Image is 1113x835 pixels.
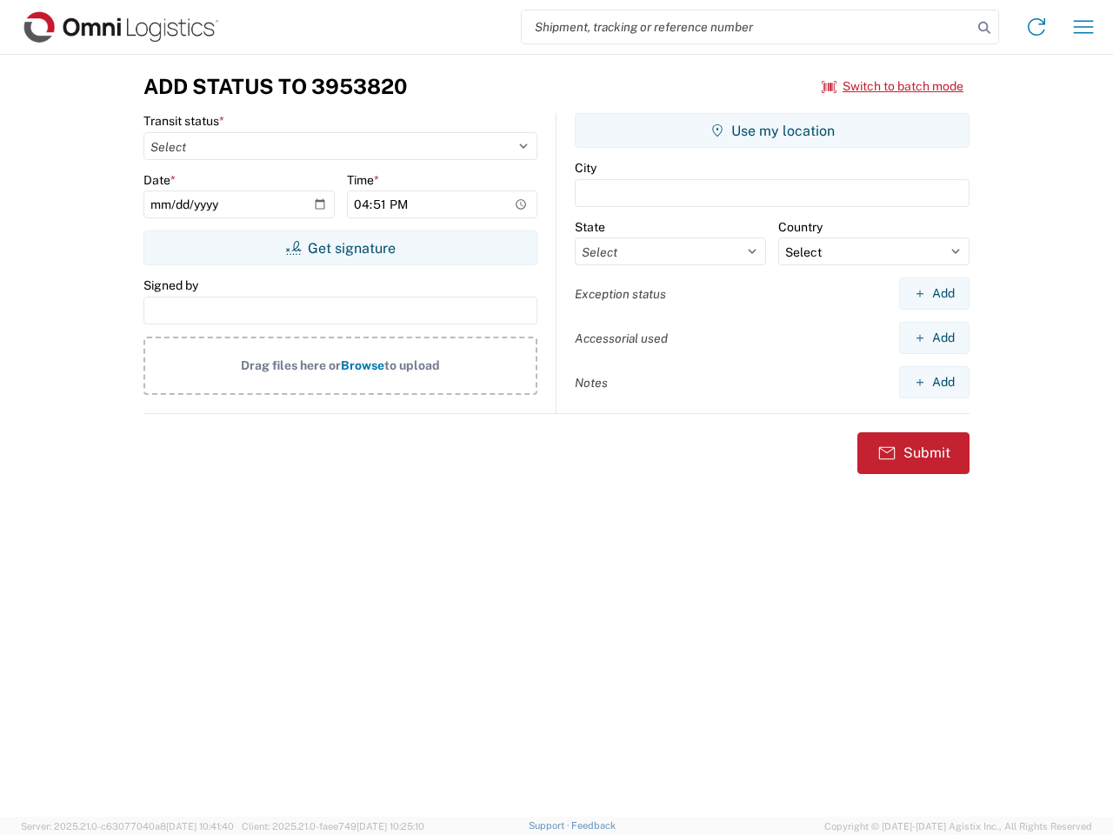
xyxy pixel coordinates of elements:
[143,172,176,188] label: Date
[347,172,379,188] label: Time
[824,818,1092,834] span: Copyright © [DATE]-[DATE] Agistix Inc., All Rights Reserved
[143,74,407,99] h3: Add Status to 3953820
[571,820,616,831] a: Feedback
[241,358,341,372] span: Drag files here or
[778,219,823,235] label: Country
[575,219,605,235] label: State
[857,432,970,474] button: Submit
[357,821,424,832] span: [DATE] 10:25:10
[143,113,224,129] label: Transit status
[899,322,970,354] button: Add
[575,160,596,176] label: City
[575,375,608,391] label: Notes
[575,331,668,346] label: Accessorial used
[242,821,424,832] span: Client: 2025.21.0-faee749
[143,277,198,293] label: Signed by
[341,358,384,372] span: Browse
[522,10,972,43] input: Shipment, tracking or reference number
[575,286,666,302] label: Exception status
[21,821,234,832] span: Server: 2025.21.0-c63077040a8
[899,277,970,310] button: Add
[899,366,970,398] button: Add
[575,113,970,148] button: Use my location
[143,230,537,265] button: Get signature
[384,358,440,372] span: to upload
[166,821,234,832] span: [DATE] 10:41:40
[529,820,572,831] a: Support
[822,72,963,101] button: Switch to batch mode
